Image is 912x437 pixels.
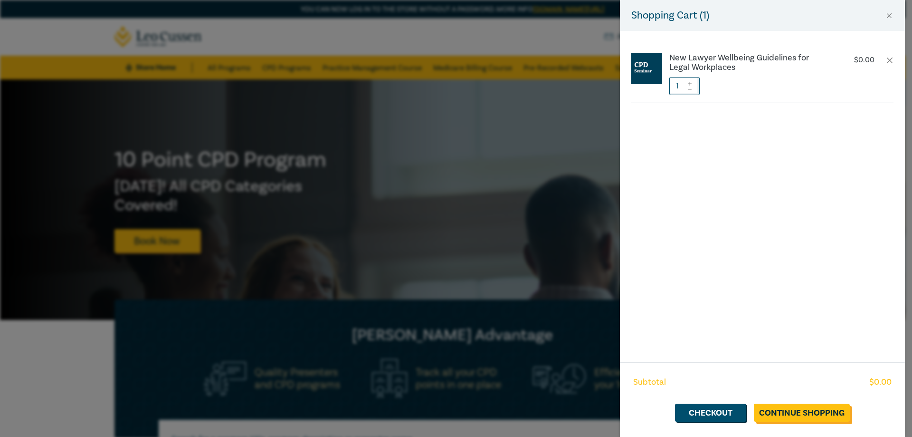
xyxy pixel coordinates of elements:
[631,53,662,84] img: CPD%20Seminar.jpg
[669,53,827,72] a: New Lawyer Wellbeing Guidelines for Legal Workplaces
[631,8,709,23] h5: Shopping Cart ( 1 )
[885,11,893,20] button: Close
[869,376,892,388] span: $ 0.00
[675,404,746,422] a: Checkout
[669,77,700,95] input: 1
[633,376,666,388] span: Subtotal
[754,404,850,422] a: Continue Shopping
[854,56,874,65] p: $ 0.00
